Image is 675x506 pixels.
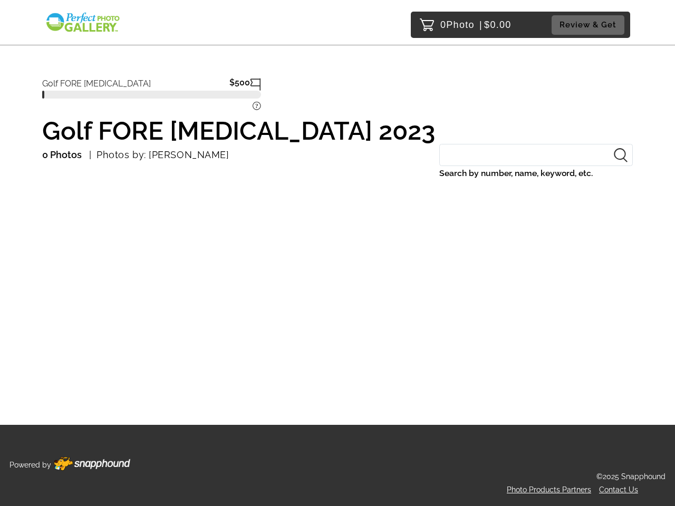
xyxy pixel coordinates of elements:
a: Photo Products Partners [507,485,591,494]
span: | [479,20,483,30]
h1: Golf FORE [MEDICAL_DATA] 2023 [42,118,633,144]
p: Photos by: [PERSON_NAME] [89,147,229,163]
p: ©2025 Snapphound [596,470,666,483]
p: Powered by [9,459,51,472]
label: Search by number, name, keyword, etc. [439,166,633,181]
a: Review & Get [552,15,628,35]
p: 0 $0.00 [440,16,512,33]
p: 0 Photos [42,147,82,163]
p: Golf FORE [MEDICAL_DATA] [42,74,151,89]
span: Photo [446,16,475,33]
a: Contact Us [599,485,638,494]
button: Review & Get [552,15,624,35]
img: Footer [54,457,130,471]
img: Snapphound Logo [45,12,121,33]
tspan: ? [255,102,258,110]
p: $500 [229,78,250,91]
